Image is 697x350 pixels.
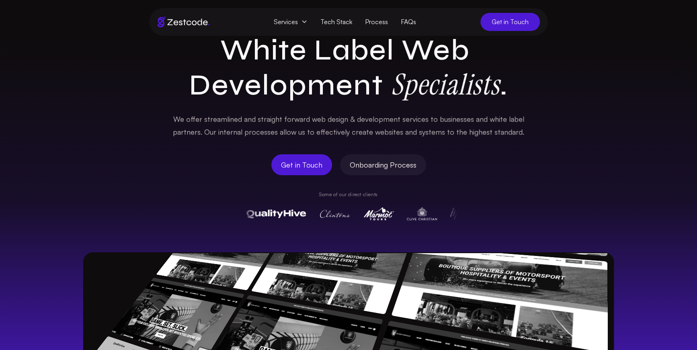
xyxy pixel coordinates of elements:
span: Web [402,33,469,68]
span: forward [284,113,310,125]
span: design [328,113,348,125]
img: Clintons Cards [319,207,351,220]
span: us [298,125,305,138]
p: Some of our direct clients [240,191,457,198]
span: effectively [316,125,350,138]
span: Get in Touch [281,159,322,170]
a: Tech Stack [314,14,359,29]
a: Onboarding Process [340,154,426,175]
img: Marmot Tours [364,207,394,220]
span: and [405,125,417,138]
span: straight [258,113,282,125]
span: partners. [173,125,202,138]
span: internal [218,125,242,138]
span: development [357,113,400,125]
span: We [173,113,184,125]
a: Get in Touch [480,13,540,31]
img: Clive Christian [407,207,437,220]
span: White [220,33,307,68]
span: . [391,68,508,102]
span: and [244,113,256,125]
span: businesses [440,113,474,125]
span: to [430,113,438,125]
img: Brand logo of zestcode digital [157,16,209,27]
span: Services [267,14,314,29]
span: standard. [494,125,524,138]
span: streamlined [204,113,242,125]
span: services [402,113,428,125]
strong: Specialists [391,66,500,103]
span: web [312,113,326,125]
span: label [509,113,524,125]
span: Development [189,68,383,102]
span: Our [204,125,216,138]
a: Process [359,14,394,29]
span: websites [375,125,403,138]
span: and [476,113,488,125]
span: systems [419,125,445,138]
img: Avalanche Adventure [244,246,405,328]
img: QualityHive [246,207,306,220]
span: & [350,113,355,125]
span: offer [186,113,202,125]
span: to [307,125,314,138]
a: Get in Touch [271,154,332,175]
img: Quality Hive UI [400,226,608,317]
img: Pulse [450,207,480,220]
span: the [456,125,467,138]
span: highest [469,125,492,138]
span: processes [244,125,278,138]
a: FAQs [394,14,422,29]
span: allow [280,125,296,138]
span: white [490,113,507,125]
img: BAM Motorsports [156,229,280,291]
span: create [352,125,373,138]
span: Label [314,33,394,68]
span: Onboarding Process [350,159,416,170]
span: to [447,125,454,138]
